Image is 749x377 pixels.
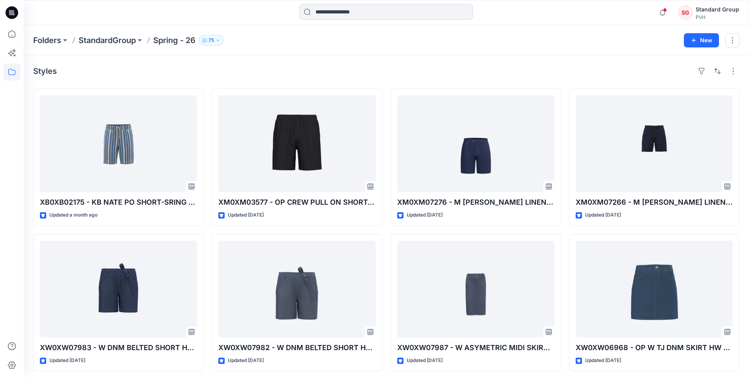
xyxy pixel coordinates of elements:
p: Updated [DATE] [407,211,443,219]
a: Folders [33,35,61,46]
p: Updated [DATE] [228,211,264,219]
p: Updated a month ago [49,211,98,219]
p: Updated [DATE] [49,356,85,365]
p: Updated [DATE] [585,211,621,219]
button: 75 [199,35,224,46]
a: XB0XB02175 - KB NATE PO SHORT-SRING 2026 [40,95,197,192]
p: XM0XM03577 - OP CREW PULL ON SHORT-SPRING 2026 [218,197,375,208]
a: XW0XW07983 - W DNM BELTED SHORT HW DIXIE-Spring 2026 [40,241,197,337]
p: 75 [208,36,214,45]
p: Spring - 26 [153,35,195,46]
div: Standard Group [696,5,739,14]
p: Updated [DATE] [585,356,621,365]
a: XM0XM07266 - M HENNEY LINEN PO 7IN SHORT-SPRING 2026 [576,95,733,192]
p: XW0XW07982 - W DNM BELTED SHORT HW MERCY-Spring 2026 [218,342,375,353]
a: StandardGroup [79,35,136,46]
div: PVH [696,14,739,20]
button: New [684,33,719,47]
p: Updated [DATE] [407,356,443,365]
p: XM0XM07276 - M [PERSON_NAME] LINEN DC SHORT-SPRING 2026 [397,197,554,208]
h4: Styles [33,66,57,76]
a: XM0XM03577 - OP CREW PULL ON SHORT-SPRING 2026 [218,95,375,192]
a: XW0XW06968 - OP W TJ DNM SKIRT HW MED-SPRING 2026 [576,241,733,337]
p: XB0XB02175 - KB NATE PO SHORT-SRING 2026 [40,197,197,208]
a: XW0XW07987 - W ASYMETRIC MIDI SKIRT MAVI-SPRING 2026 [397,241,554,337]
p: XW0XW06968 - OP W TJ DNM SKIRT HW MED-SPRING 2026 [576,342,733,353]
a: XM0XM07276 - M RILEY LINEN DC SHORT-SPRING 2026 [397,95,554,192]
p: Updated [DATE] [228,356,264,365]
p: XW0XW07983 - W DNM BELTED SHORT HW [PERSON_NAME]-Spring 2026 [40,342,197,353]
div: SG [678,6,693,20]
p: XM0XM07266 - M [PERSON_NAME] LINEN PO 7IN SHORT-SPRING 2026 [576,197,733,208]
p: XW0XW07987 - W ASYMETRIC MIDI SKIRT MAVI-SPRING 2026 [397,342,554,353]
a: XW0XW07982 - W DNM BELTED SHORT HW MERCY-Spring 2026 [218,241,375,337]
